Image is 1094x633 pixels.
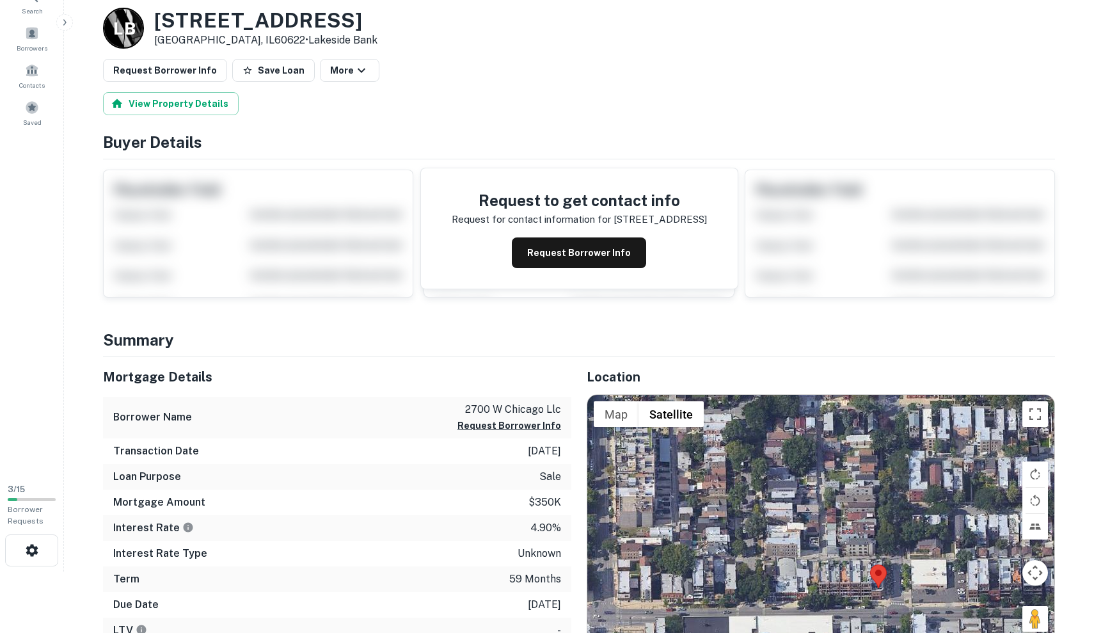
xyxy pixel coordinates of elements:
span: Saved [23,117,42,127]
p: $350k [528,495,561,510]
a: Borrowers [4,21,60,56]
p: [STREET_ADDRESS] [614,212,707,227]
h6: Loan Purpose [113,469,181,485]
p: [DATE] [528,444,561,459]
h6: Transaction Date [113,444,199,459]
p: 4.90% [530,520,561,536]
span: Contacts [19,80,45,90]
p: [GEOGRAPHIC_DATA], IL60622 • [154,33,377,48]
a: L B [103,8,144,49]
button: Save Loan [232,59,315,82]
a: Lakeside Bank [308,34,377,46]
h6: Term [113,572,139,587]
h5: Location [587,367,1055,387]
p: [DATE] [528,597,561,613]
h4: Buyer Details [103,131,1055,154]
p: 59 months [509,572,561,587]
span: Borrowers [17,43,47,53]
h6: Due Date [113,597,159,613]
p: unknown [518,546,561,561]
h6: Interest Rate Type [113,546,207,561]
button: Drag Pegman onto the map to open Street View [1022,606,1048,632]
button: View Property Details [103,92,239,115]
iframe: Chat Widget [1030,531,1094,592]
a: Saved [4,95,60,130]
button: Rotate map clockwise [1022,461,1048,487]
h3: [STREET_ADDRESS] [154,8,377,33]
a: Contacts [4,58,60,93]
h4: Request to get contact info [452,189,707,212]
span: Borrower Requests [8,505,44,525]
span: 3 / 15 [8,485,25,494]
h6: Mortgage Amount [113,495,205,510]
button: Map camera controls [1022,560,1048,586]
button: Request Borrower Info [512,237,646,268]
button: Show street map [594,401,638,427]
h5: Mortgage Details [103,367,571,387]
h4: Summary [103,328,1055,351]
svg: The interest rates displayed on the website are for informational purposes only and may be report... [182,522,194,533]
button: Request Borrower Info [457,418,561,433]
button: Show satellite imagery [638,401,704,427]
span: Search [22,6,43,16]
button: More [320,59,379,82]
button: Toggle fullscreen view [1022,401,1048,427]
button: Request Borrower Info [103,59,227,82]
h6: Borrower Name [113,410,192,425]
p: sale [539,469,561,485]
p: L B [113,16,134,41]
h6: Interest Rate [113,520,194,536]
button: Tilt map [1022,514,1048,540]
p: Request for contact information for [452,212,611,227]
p: 2700 w chicago llc [457,402,561,417]
button: Rotate map counterclockwise [1022,488,1048,513]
